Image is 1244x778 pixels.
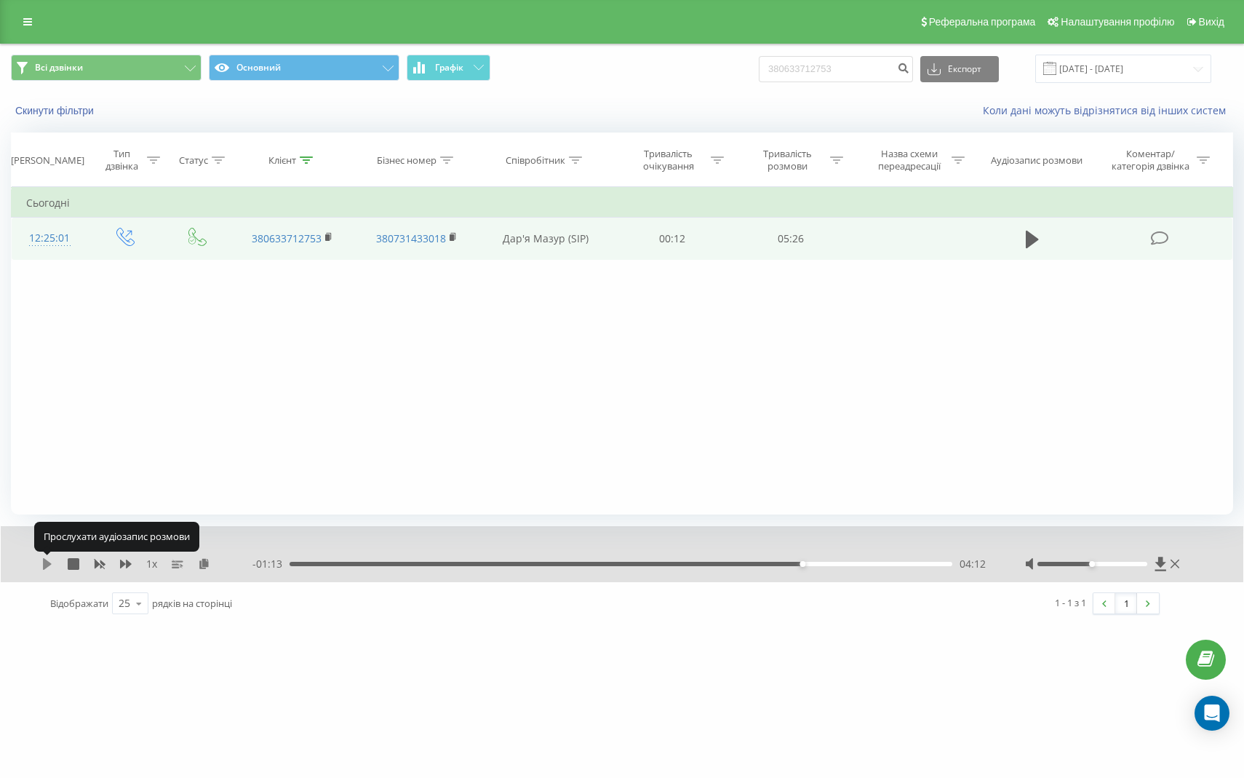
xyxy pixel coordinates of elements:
button: Графік [407,55,490,81]
div: 12:25:01 [26,224,73,253]
div: Співробітник [506,154,565,167]
span: Вихід [1199,16,1224,28]
div: Прослухати аудіозапис розмови [34,522,199,551]
button: Основний [209,55,399,81]
span: 1 x [146,557,157,571]
span: Відображати [50,597,108,610]
div: Accessibility label [1090,561,1096,567]
span: Реферальна програма [929,16,1036,28]
span: Налаштування профілю [1061,16,1174,28]
div: Назва схеми переадресації [870,148,948,172]
div: Коментар/категорія дзвінка [1108,148,1193,172]
div: Бізнес номер [377,154,436,167]
div: Тип дзвінка [100,148,143,172]
button: Скинути фільтри [11,104,101,117]
div: Статус [179,154,208,167]
input: Пошук за номером [759,56,913,82]
div: Тривалість очікування [629,148,707,172]
div: Тривалість розмови [749,148,826,172]
span: - 01:13 [252,557,290,571]
div: Open Intercom Messenger [1195,696,1229,731]
div: Клієнт [268,154,296,167]
a: 380633712753 [252,231,322,245]
td: 05:26 [732,218,851,260]
span: Всі дзвінки [35,62,83,74]
a: Коли дані можуть відрізнятися вiд інших систем [983,103,1233,117]
a: 1 [1115,593,1137,614]
button: Всі дзвінки [11,55,202,81]
div: 25 [119,596,130,611]
span: рядків на сторінці [152,597,232,610]
a: 380731433018 [376,231,446,245]
td: Сьогодні [12,188,1233,218]
div: Accessibility label [800,561,805,567]
button: Експорт [920,56,999,82]
div: 1 - 1 з 1 [1055,595,1086,610]
div: Аудіозапис розмови [991,154,1082,167]
span: Графік [435,63,463,73]
td: 00:12 [613,218,732,260]
span: 04:12 [960,557,986,571]
td: Дар'я Мазур (SIP) [479,218,613,260]
div: [PERSON_NAME] [11,154,84,167]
